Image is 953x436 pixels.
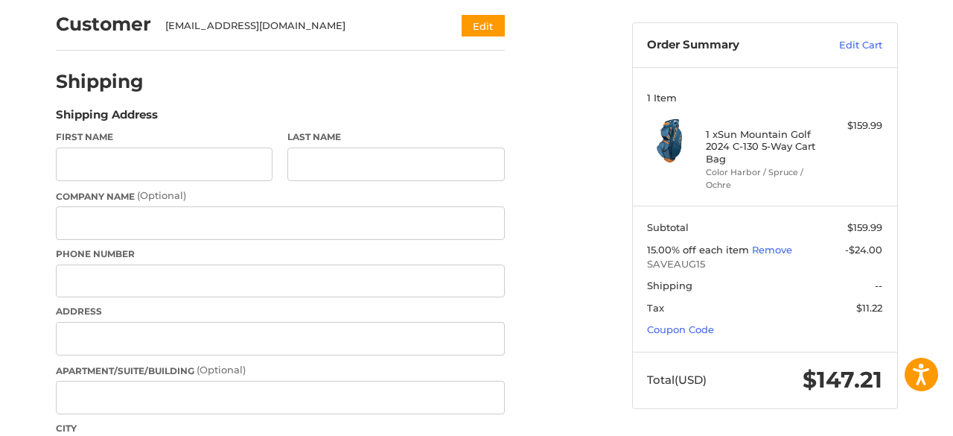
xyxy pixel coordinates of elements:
li: Color Harbor / Spruce / Ochre [706,166,820,191]
span: Shipping [647,279,692,291]
a: Coupon Code [647,323,714,335]
span: $11.22 [856,302,882,314]
small: (Optional) [137,189,186,201]
h3: Order Summary [647,38,807,53]
small: (Optional) [197,364,246,376]
label: First Name [56,130,273,144]
label: Address [56,305,505,318]
h2: Shipping [56,70,144,93]
h3: 1 Item [647,92,882,104]
span: $159.99 [847,221,882,233]
a: Edit Cart [807,38,882,53]
span: Tax [647,302,664,314]
button: Edit [462,15,505,37]
span: $147.21 [803,366,882,394]
iframe: Google Customer Reviews [830,396,953,436]
span: -$24.00 [845,244,882,256]
span: SAVEAUG15 [647,257,882,272]
div: [EMAIL_ADDRESS][DOMAIN_NAME] [165,19,433,34]
legend: Shipping Address [56,107,158,130]
label: Phone Number [56,247,505,261]
label: Apartment/Suite/Building [56,363,505,378]
span: -- [875,279,882,291]
h4: 1 x Sun Mountain Golf 2024 C-130 5-Way Cart Bag [706,128,820,165]
h2: Customer [56,13,151,36]
div: $159.99 [823,119,882,133]
label: Last Name [287,130,505,144]
span: Subtotal [647,221,689,233]
span: Total (USD) [647,373,707,387]
label: Company Name [56,189,505,203]
a: Remove [752,244,792,256]
span: 15.00% off each item [647,244,752,256]
label: City [56,422,505,435]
